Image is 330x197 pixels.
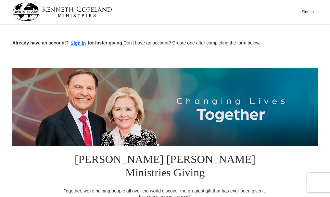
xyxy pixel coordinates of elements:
strong: Already have an account? for faster giving. [12,40,123,45]
button: Sign In [298,7,317,17]
h1: [PERSON_NAME] [PERSON_NAME] Ministries Giving [59,146,271,188]
img: kcm-header-logo.svg [13,3,112,21]
button: Sign in [69,40,88,47]
p: Don't have an account? Create one after completing the form below. [12,40,318,47]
